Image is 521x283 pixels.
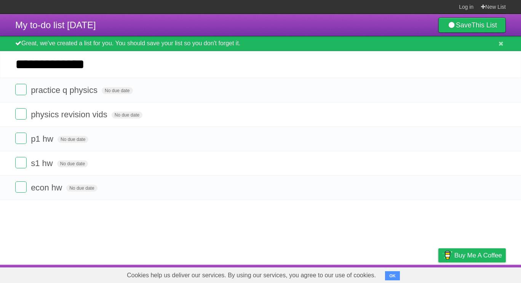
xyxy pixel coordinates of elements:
[31,134,55,144] span: p1 hw
[31,158,54,168] span: s1 hw
[102,87,133,94] span: No due date
[471,21,497,29] b: This List
[15,108,27,120] label: Done
[454,249,502,262] span: Buy me a coffee
[428,267,448,281] a: Privacy
[57,160,88,167] span: No due date
[112,112,142,118] span: No due date
[66,185,97,192] span: No due date
[31,85,99,95] span: practice q physics
[362,267,393,281] a: Developers
[15,84,27,95] label: Done
[403,267,419,281] a: Terms
[458,267,506,281] a: Suggest a feature
[15,133,27,144] label: Done
[58,136,88,143] span: No due date
[438,248,506,262] a: Buy me a coffee
[15,181,27,193] label: Done
[31,183,64,192] span: econ hw
[119,268,384,283] span: Cookies help us deliver our services. By using our services, you agree to our use of cookies.
[31,110,109,119] span: physics revision vids
[442,249,452,262] img: Buy me a coffee
[385,271,400,280] button: OK
[438,18,506,33] a: SaveThis List
[15,20,96,30] span: My to-do list [DATE]
[15,157,27,168] label: Done
[337,267,353,281] a: About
